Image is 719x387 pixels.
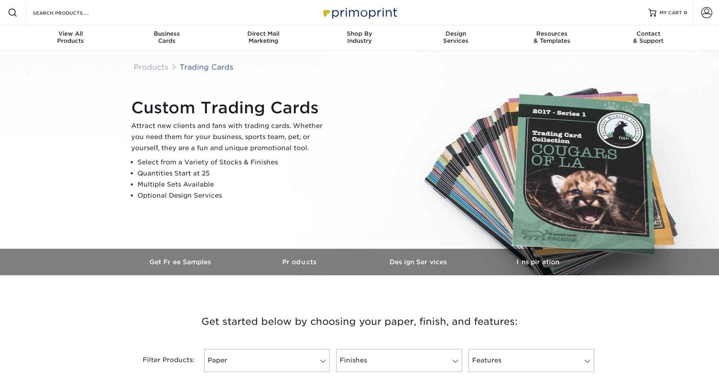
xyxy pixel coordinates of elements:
[359,249,478,275] a: Design Services
[407,25,504,51] a: DesignServices
[478,258,597,266] h3: Inspiration
[241,258,359,266] h3: Products
[215,30,312,44] div: Marketing
[138,179,329,190] li: Multiple Sets Available
[320,4,399,21] img: Primoprint
[684,10,687,15] span: 0
[600,30,696,37] span: Contact
[504,25,600,51] a: Resources& Templates
[407,30,504,44] div: Services
[600,25,696,51] a: Contact& Support
[504,30,600,44] div: & Templates
[138,168,329,179] li: Quantities Start at 25
[138,157,329,168] li: Select from a Variety of Stocks & Finishes
[359,258,478,266] h3: Design Services
[336,349,462,372] a: Finishes
[600,30,696,44] div: & Support
[131,98,329,117] h1: Custom Trading Cards
[215,25,312,51] a: Direct MailMarketing
[407,30,504,37] span: Design
[119,30,215,44] div: Cards
[23,30,119,44] div: Products
[119,30,215,37] span: Business
[23,25,119,51] a: View AllProducts
[122,258,241,266] h3: Get Free Samples
[241,249,359,275] a: Products
[504,30,600,37] span: Resources
[122,349,201,372] div: Filter Products:
[134,63,168,71] a: Products
[180,63,233,71] a: Trading Cards
[23,30,119,37] span: View All
[119,25,215,51] a: BusinessCards
[32,8,109,17] input: SEARCH PRODUCTS.....
[215,30,312,37] span: Direct Mail
[138,190,329,201] li: Optional Design Services
[204,349,330,372] a: Paper
[312,30,408,44] div: Industry
[122,249,241,275] a: Get Free Samples
[128,304,591,339] h3: Get started below by choosing your paper, finish, and features:
[312,30,408,37] span: Shop By
[660,10,682,16] span: MY CART
[468,349,594,372] a: Features
[312,25,408,51] a: Shop ByIndustry
[131,120,329,154] p: Attract new clients and fans with trading cards. Whether you need them for your business, sports ...
[478,249,597,275] a: Inspiration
